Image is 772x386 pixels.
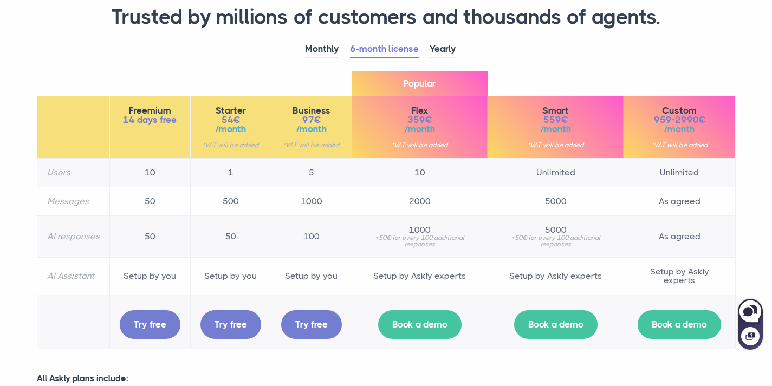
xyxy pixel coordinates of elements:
span: /month [634,125,725,134]
iframe: Askly chat [737,297,764,351]
td: Setup by Askly experts [624,257,735,295]
span: Smart [498,106,614,115]
h1: Trusted by millions of customers and thousands of agents. [37,4,736,30]
td: 50 [109,215,190,257]
th: AI responses [37,215,109,257]
span: /month [200,125,261,134]
span: Starter [200,106,261,115]
td: 1000 [271,187,352,215]
span: 1000 [362,226,478,234]
td: 500 [190,187,271,215]
span: Flex [362,106,478,115]
strong: All Askly plans include: [37,373,128,383]
span: 97€ [281,115,342,125]
a: Monthly [305,41,339,58]
span: 959-2990€ [634,115,725,125]
a: Try free [120,310,180,339]
td: 2000 [352,187,488,215]
span: As agreed [634,232,725,241]
span: 54€ [200,115,261,125]
span: Custom [634,106,725,115]
small: *VAT will be added [634,142,725,148]
a: Book a demo [378,310,462,339]
td: Setup by you [109,257,190,295]
small: +50€ for every 100 additional responses [362,234,478,247]
td: 50 [109,187,190,215]
th: Messages [37,187,109,215]
td: 1 [190,158,271,187]
a: Try free [200,310,261,339]
td: 50 [190,215,271,257]
span: 5000 [498,226,614,234]
a: Book a demo [638,310,721,339]
td: 5000 [488,187,624,215]
small: +50€ for every 100 additional responses [498,234,614,247]
td: Setup by Askly experts [488,257,624,295]
th: AI Assistant [37,257,109,295]
td: 5 [271,158,352,187]
small: *VAT will be added [281,142,342,148]
span: Freemium [120,106,180,115]
a: Try free [281,310,342,339]
span: /month [498,125,614,134]
span: /month [362,125,478,134]
span: Popular [352,71,488,96]
a: 6-month license [350,41,419,58]
td: Unlimited [488,158,624,187]
small: *VAT will be added [200,142,261,148]
td: 10 [109,158,190,187]
span: 359€ [362,115,478,125]
th: Users [37,158,109,187]
small: *VAT will be added [362,142,478,148]
span: 14 days free [120,115,180,125]
span: 559€ [498,115,614,125]
td: Unlimited [624,158,735,187]
td: As agreed [624,187,735,215]
td: Setup by Askly experts [352,257,488,295]
td: 100 [271,215,352,257]
small: *VAT will be added [498,142,614,148]
span: /month [281,125,342,134]
a: Book a demo [514,310,598,339]
td: 10 [352,158,488,187]
td: Setup by you [190,257,271,295]
a: Yearly [430,41,456,58]
span: Business [281,106,342,115]
td: Setup by you [271,257,352,295]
